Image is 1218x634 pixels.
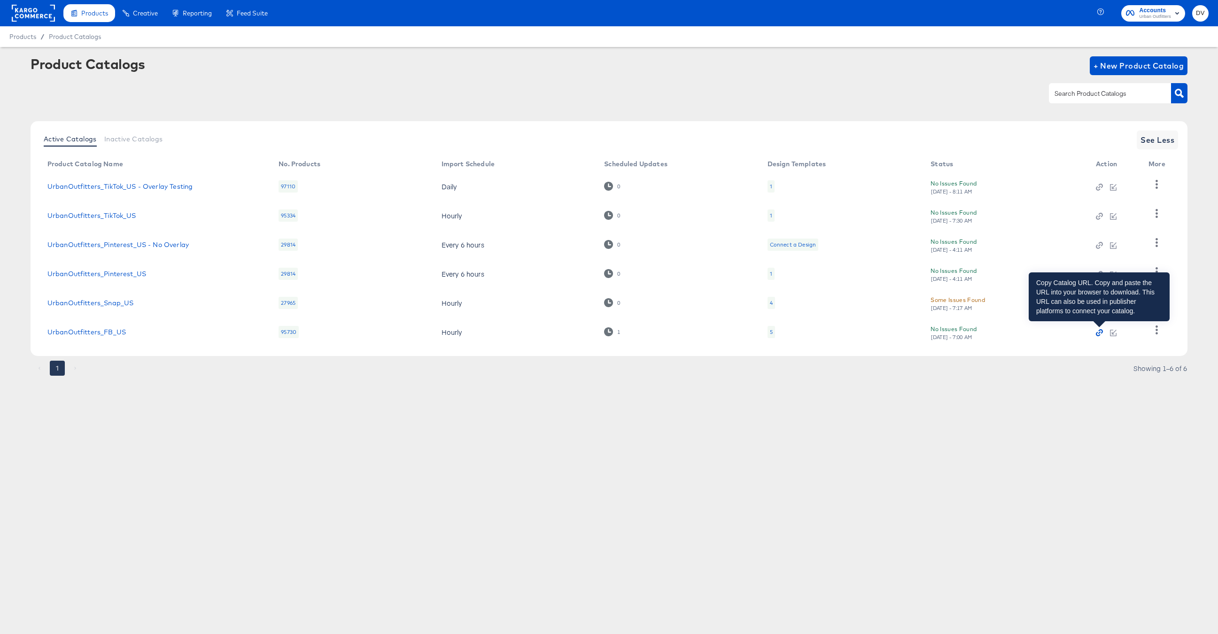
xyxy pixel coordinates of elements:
[47,183,193,190] a: UrbanOutfitters_TikTok_US - Overlay Testing
[1192,5,1209,22] button: DV
[617,329,621,335] div: 1
[923,157,1088,172] th: Status
[604,298,621,307] div: 0
[617,271,621,277] div: 0
[434,288,597,317] td: Hourly
[768,268,775,280] div: 1
[604,182,621,191] div: 0
[1137,131,1178,149] button: See Less
[617,212,621,219] div: 0
[279,326,299,338] div: 95730
[1133,365,1187,371] div: Showing 1–6 of 6
[931,305,973,311] div: [DATE] - 7:17 AM
[183,9,212,17] span: Reporting
[617,300,621,306] div: 0
[434,317,597,347] td: Hourly
[768,209,775,222] div: 1
[1139,13,1171,21] span: Urban Outfitters
[770,241,816,248] div: Connect a Design
[768,180,775,193] div: 1
[9,33,36,40] span: Products
[604,160,667,168] div: Scheduled Updates
[604,327,621,336] div: 1
[768,297,775,309] div: 4
[279,180,298,193] div: 97110
[104,135,163,143] span: Inactive Catalogs
[279,209,298,222] div: 95334
[434,172,597,201] td: Daily
[1088,157,1141,172] th: Action
[44,135,97,143] span: Active Catalogs
[768,239,818,251] div: Connect a Design
[237,9,268,17] span: Feed Suite
[279,160,320,168] div: No. Products
[47,241,189,248] a: UrbanOutfitters_Pinterest_US - No Overlay
[133,9,158,17] span: Creative
[47,212,136,219] a: UrbanOutfitters_TikTok_US
[770,270,772,278] div: 1
[617,241,621,248] div: 0
[442,160,495,168] div: Import Schedule
[931,295,985,311] button: Some Issues Found[DATE] - 7:17 AM
[47,328,126,336] a: UrbanOutfitters_FB_US
[1053,88,1153,99] input: Search Product Catalogs
[1139,6,1171,15] span: Accounts
[770,183,772,190] div: 1
[47,270,146,278] a: UrbanOutfitters_Pinterest_US
[279,268,298,280] div: 29814
[434,201,597,230] td: Hourly
[1090,56,1188,75] button: + New Product Catalog
[31,361,84,376] nav: pagination navigation
[768,160,826,168] div: Design Templates
[279,297,298,309] div: 27965
[31,56,145,71] div: Product Catalogs
[1121,5,1185,22] button: AccountsUrban Outfitters
[36,33,49,40] span: /
[434,230,597,259] td: Every 6 hours
[768,326,775,338] div: 5
[50,361,65,376] button: page 1
[47,160,123,168] div: Product Catalog Name
[770,212,772,219] div: 1
[1094,59,1184,72] span: + New Product Catalog
[931,295,985,305] div: Some Issues Found
[279,239,298,251] div: 29814
[617,183,621,190] div: 0
[1140,133,1174,147] span: See Less
[770,299,773,307] div: 4
[1141,157,1177,172] th: More
[81,9,108,17] span: Products
[434,259,597,288] td: Every 6 hours
[604,211,621,220] div: 0
[604,240,621,249] div: 0
[1196,8,1205,19] span: DV
[47,299,133,307] a: UrbanOutfitters_Snap_US
[49,33,101,40] a: Product Catalogs
[604,269,621,278] div: 0
[770,328,773,336] div: 5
